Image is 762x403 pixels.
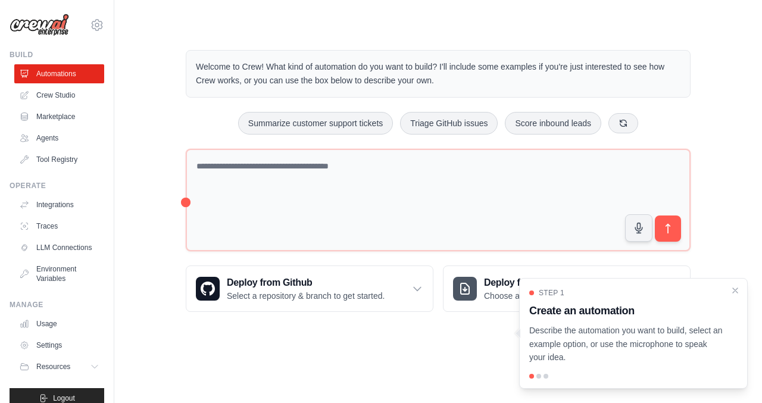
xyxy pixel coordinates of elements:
a: Settings [14,336,104,355]
iframe: Chat Widget [702,346,762,403]
img: Logo [10,14,69,36]
button: Score inbound leads [505,112,601,135]
button: Resources [14,357,104,376]
button: Triage GitHub issues [400,112,498,135]
a: Automations [14,64,104,83]
a: Environment Variables [14,260,104,288]
span: Resources [36,362,70,371]
button: Close walkthrough [730,286,740,295]
a: LLM Connections [14,238,104,257]
p: Describe the automation you want to build, select an example option, or use the microphone to spe... [529,324,723,364]
a: Traces [14,217,104,236]
div: Manage [10,300,104,310]
a: Usage [14,314,104,333]
div: Build [10,50,104,60]
h3: Create an automation [529,302,723,319]
span: Logout [53,393,75,403]
a: Integrations [14,195,104,214]
p: Welcome to Crew! What kind of automation do you want to build? I'll include some examples if you'... [196,60,680,88]
p: Choose a zip file to upload. [484,290,585,302]
div: Operate [10,181,104,190]
a: Tool Registry [14,150,104,169]
button: Summarize customer support tickets [238,112,393,135]
h3: Deploy from zip file [484,276,585,290]
a: Crew Studio [14,86,104,105]
a: Marketplace [14,107,104,126]
p: Select a repository & branch to get started. [227,290,385,302]
h3: Deploy from Github [227,276,385,290]
span: Step 1 [539,288,564,298]
a: Agents [14,129,104,148]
